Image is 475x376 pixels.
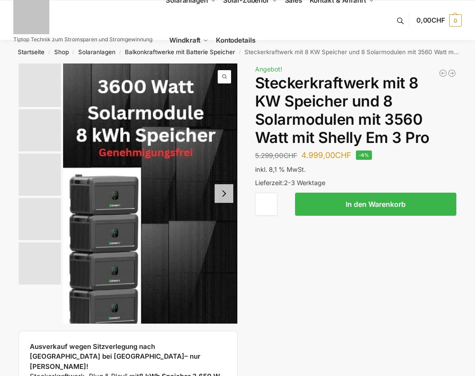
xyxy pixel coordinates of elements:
span: / [44,49,54,56]
a: 900/600 mit 2,2 kWh Marstek Speicher [439,69,447,78]
span: CHF [283,151,297,160]
a: Balkonkraftwerke mit Batterie Speicher [125,48,235,55]
span: -6% [356,150,372,160]
img: solakon-balkonkraftwerk-890-800w-2-x-445wp-module-growatt-neo-800m-x-growatt-noah-2000-schuko-kab... [19,109,61,151]
span: Kontodetails [216,36,255,44]
p: Tiptop Technik zum Stromsparen und Stromgewinnung [13,37,152,42]
input: Produktmenge [255,193,277,216]
img: growatt-noah2000-lifepo4-batteriemodul-2048wh-speicher-fuer-balkonkraftwerk [19,198,61,240]
a: Startseite [18,48,44,55]
bdi: 4.999,00 [301,150,351,160]
span: 0 [449,14,462,27]
a: Windkraft [166,20,212,60]
span: 0,00 [416,16,445,24]
span: Lieferzeit: [255,179,325,186]
bdi: 5.299,00 [255,151,297,160]
span: Angebot! [255,65,282,73]
button: Next slide [215,184,233,203]
strong: Ausverkauf wegen Sitzverlegung nach [GEOGRAPHIC_DATA] bei [GEOGRAPHIC_DATA]– nur [PERSON_NAME]! [30,342,200,371]
h1: Steckerkraftwerk mit 8 KW Speicher und 8 Solarmodulen mit 3560 Watt mit Shelly Em 3 Pro [255,74,456,146]
img: 8kw-3600-watt-Collage.jpg [63,63,238,323]
a: 0,00CHF 0 [416,7,462,34]
a: 8kw 3600 watt Collage8kw 3600 watt Collage [63,63,238,323]
span: CHF [335,150,351,160]
span: inkl. 8,1 % MwSt. [255,166,306,173]
span: CHF [431,16,445,24]
a: Solaranlagen [78,48,116,55]
span: / [116,49,125,56]
a: Kontodetails [212,20,259,60]
img: Growatt-NOAH-2000-flexible-erweiterung [19,154,61,196]
img: Noah_Growatt_2000 [19,242,61,285]
span: 2-3 Werktage [284,179,325,186]
img: 8kw-3600-watt-Collage.jpg [19,63,61,107]
button: In den Warenkorb [295,193,456,216]
a: Steckerkraftwerk mit 8 KW Speicher und 8 Solarmodulen mit 3600 Watt [447,69,456,78]
a: Shop [54,48,69,55]
span: / [69,49,78,56]
span: Windkraft [169,36,200,44]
